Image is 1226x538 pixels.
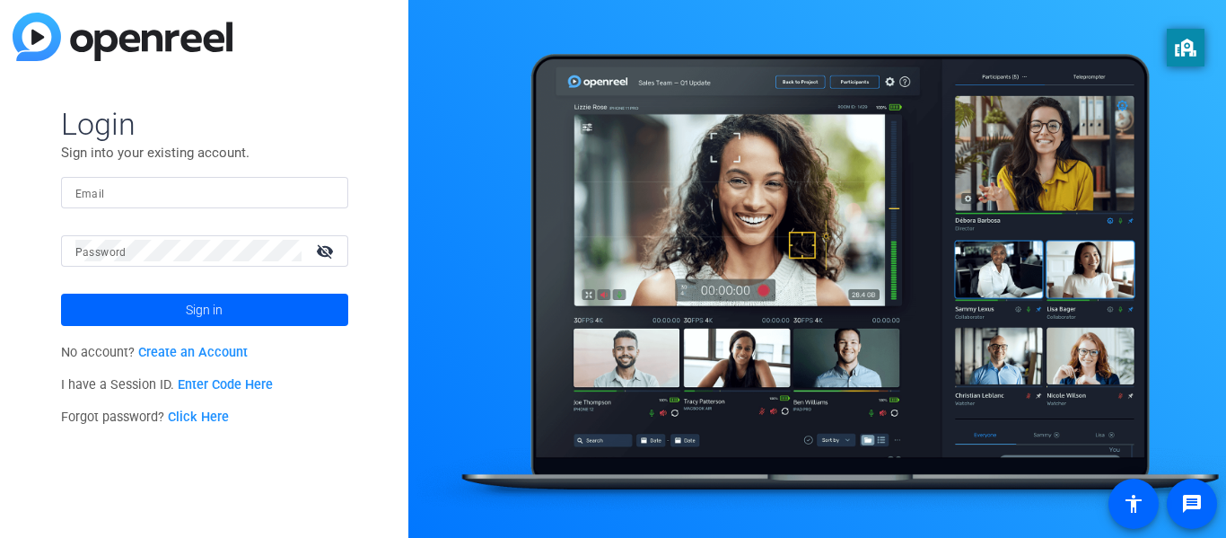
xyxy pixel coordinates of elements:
a: Click Here [168,410,229,425]
span: No account? [61,345,249,360]
p: Sign into your existing account. [61,143,348,163]
input: Enter Email Address [75,181,334,203]
span: Login [61,105,348,143]
span: Sign in [186,287,223,332]
mat-icon: message [1181,493,1203,515]
mat-icon: visibility_off [305,238,348,264]
span: Forgot password? [61,410,230,425]
mat-label: Email [75,188,105,200]
img: blue-gradient.svg [13,13,232,61]
button: Sign in [61,294,348,326]
mat-label: Password [75,246,127,259]
button: privacy banner [1167,29,1204,66]
a: Create an Account [138,345,248,360]
a: Enter Code Here [178,377,273,392]
span: I have a Session ID. [61,377,274,392]
mat-icon: accessibility [1123,493,1144,515]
